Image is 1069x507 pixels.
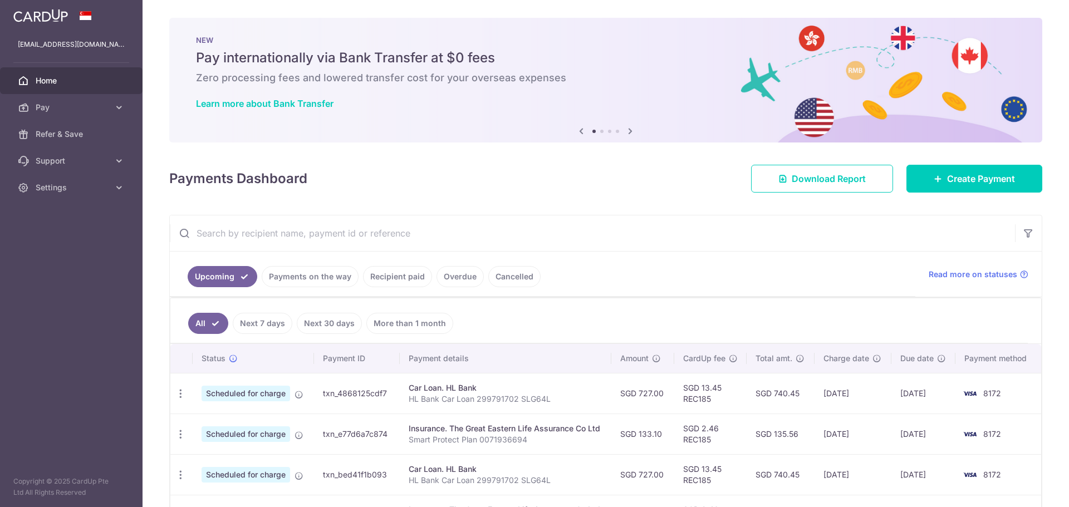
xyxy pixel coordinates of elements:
[747,373,815,414] td: SGD 740.45
[620,353,649,364] span: Amount
[409,382,603,393] div: Car Loan. HL Bank
[674,373,747,414] td: SGD 13.45 REC185
[363,266,432,287] a: Recipient paid
[906,165,1042,193] a: Create Payment
[366,313,453,334] a: More than 1 month
[202,467,290,483] span: Scheduled for charge
[683,353,725,364] span: CardUp fee
[983,429,1001,439] span: 8172
[297,313,362,334] a: Next 30 days
[202,426,290,442] span: Scheduled for charge
[36,75,109,86] span: Home
[488,266,541,287] a: Cancelled
[314,373,400,414] td: txn_4868125cdf7
[823,353,869,364] span: Charge date
[409,393,603,405] p: HL Bank Car Loan 299791702 SLG64L
[959,427,981,441] img: Bank Card
[983,470,1001,479] span: 8172
[188,313,228,334] a: All
[233,313,292,334] a: Next 7 days
[891,373,955,414] td: [DATE]
[611,454,674,495] td: SGD 727.00
[169,18,1042,142] img: Bank transfer banner
[756,353,792,364] span: Total amt.
[815,414,891,454] td: [DATE]
[815,373,891,414] td: [DATE]
[959,387,981,400] img: Bank Card
[196,36,1016,45] p: NEW
[674,414,747,454] td: SGD 2.46 REC185
[815,454,891,495] td: [DATE]
[959,468,981,481] img: Bank Card
[13,9,68,22] img: CardUp
[36,102,109,113] span: Pay
[900,353,934,364] span: Due date
[262,266,359,287] a: Payments on the way
[170,215,1015,251] input: Search by recipient name, payment id or reference
[196,49,1016,67] h5: Pay internationally via Bank Transfer at $0 fees
[751,165,893,193] a: Download Report
[409,434,603,445] p: Smart Protect Plan 0071936694
[983,388,1001,398] span: 8172
[314,414,400,454] td: txn_e77d6a7c874
[202,353,225,364] span: Status
[437,266,484,287] a: Overdue
[792,172,866,185] span: Download Report
[36,155,109,166] span: Support
[611,373,674,414] td: SGD 727.00
[314,454,400,495] td: txn_bed41f1b093
[747,414,815,454] td: SGD 135.56
[955,344,1041,373] th: Payment method
[409,464,603,475] div: Car Loan. HL Bank
[99,8,121,18] span: Help
[929,269,1028,280] a: Read more on statuses
[188,266,257,287] a: Upcoming
[196,71,1016,85] h6: Zero processing fees and lowered transfer cost for your overseas expenses
[196,98,334,109] a: Learn more about Bank Transfer
[747,454,815,495] td: SGD 740.45
[409,475,603,486] p: HL Bank Car Loan 299791702 SLG64L
[929,269,1017,280] span: Read more on statuses
[169,169,307,189] h4: Payments Dashboard
[891,454,955,495] td: [DATE]
[36,182,109,193] span: Settings
[400,344,612,373] th: Payment details
[674,454,747,495] td: SGD 13.45 REC185
[409,423,603,434] div: Insurance. The Great Eastern Life Assurance Co Ltd
[314,344,400,373] th: Payment ID
[36,129,109,140] span: Refer & Save
[202,386,290,401] span: Scheduled for charge
[891,414,955,454] td: [DATE]
[611,414,674,454] td: SGD 133.10
[18,39,125,50] p: [EMAIL_ADDRESS][DOMAIN_NAME]
[947,172,1015,185] span: Create Payment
